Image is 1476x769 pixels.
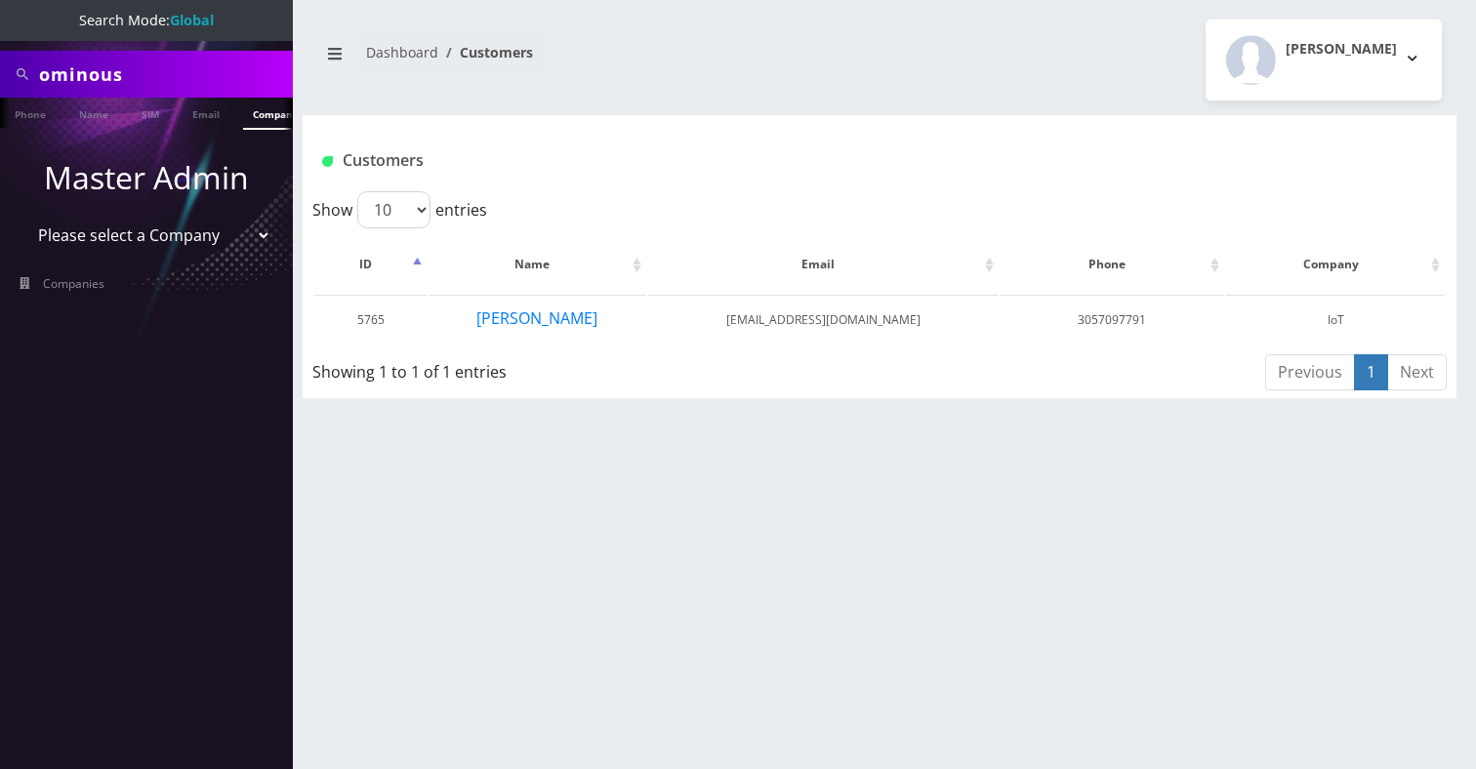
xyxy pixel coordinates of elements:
label: Show entries [312,191,487,228]
span: Search Mode: [79,11,214,29]
h1: Customers [322,151,1247,170]
th: Email: activate to sort column ascending [648,236,999,293]
nav: breadcrumb [317,32,865,88]
a: Company [243,98,308,130]
a: Previous [1265,354,1355,390]
h2: [PERSON_NAME] [1286,41,1397,58]
a: SIM [132,98,169,128]
li: Customers [438,42,533,62]
td: 3057097791 [1001,295,1225,344]
a: Next [1387,354,1447,390]
td: [EMAIL_ADDRESS][DOMAIN_NAME] [648,295,999,344]
td: 5765 [314,295,427,344]
span: Companies [43,275,104,292]
div: Showing 1 to 1 of 1 entries [312,352,770,384]
th: ID: activate to sort column descending [314,236,427,293]
strong: Global [170,11,214,29]
th: Name: activate to sort column ascending [429,236,646,293]
a: Email [183,98,229,128]
a: Dashboard [366,43,438,61]
button: [PERSON_NAME] [1206,20,1442,101]
a: 1 [1354,354,1388,390]
th: Company: activate to sort column ascending [1226,236,1445,293]
input: Search All Companies [39,56,288,93]
button: [PERSON_NAME] [475,305,598,331]
td: IoT [1226,295,1445,344]
select: Showentries [357,191,430,228]
a: Phone [5,98,56,128]
a: Name [69,98,118,128]
th: Phone: activate to sort column ascending [1001,236,1225,293]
